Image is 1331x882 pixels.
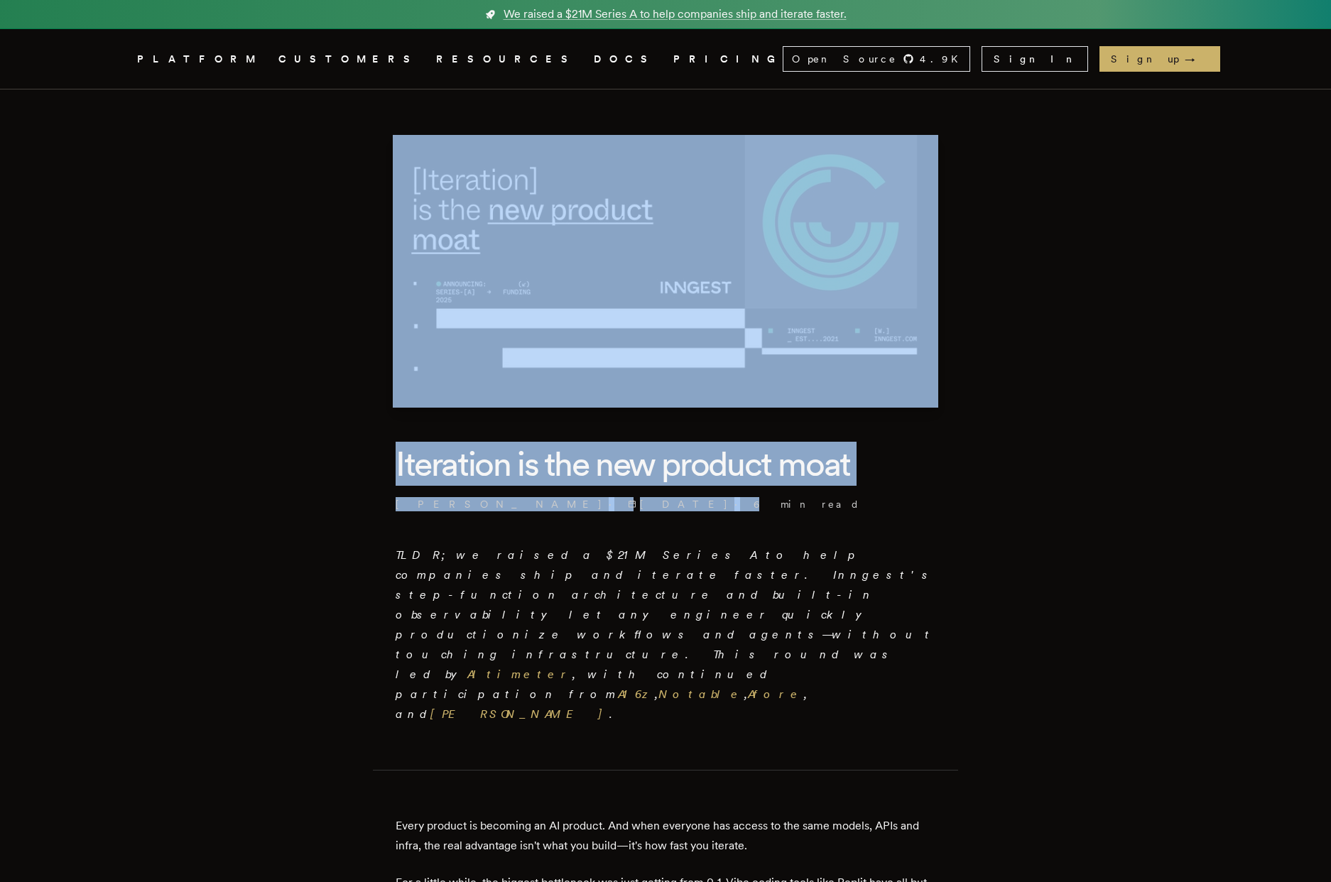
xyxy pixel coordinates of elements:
[393,135,938,408] img: Featured image for Iteration is the new product moat blog post
[396,442,935,486] h1: Iteration is the new product moat
[754,497,860,511] span: 6 min read
[97,29,1234,89] nav: Global
[594,50,656,68] a: DOCS
[618,687,655,701] a: A16z
[748,687,804,701] a: Afore
[982,46,1088,72] a: Sign In
[1185,52,1209,66] span: →
[504,6,847,23] span: We raised a $21M Series A to help companies ship and iterate faster.
[278,50,419,68] a: CUSTOMERS
[137,50,261,68] button: PLATFORM
[430,707,609,721] a: [PERSON_NAME]
[396,497,603,511] a: [PERSON_NAME]
[792,52,897,66] span: Open Source
[1099,46,1220,72] a: Sign up
[658,687,744,701] a: Notable
[436,50,577,68] button: RESOURCES
[628,497,729,511] span: [DATE]
[467,668,572,681] a: Altimeter
[673,50,783,68] a: PRICING
[396,548,935,721] em: TLDR; we raised a $21M Series A to help companies ship and iterate faster. Inngest's step-functio...
[920,52,967,66] span: 4.9 K
[396,816,935,856] p: Every product is becoming an AI product. And when everyone has access to the same models, APIs an...
[396,497,935,511] p: · ·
